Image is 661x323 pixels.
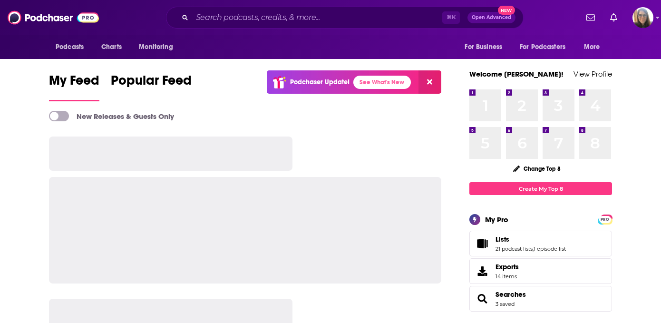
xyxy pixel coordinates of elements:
span: My Feed [49,72,99,94]
div: Search podcasts, credits, & more... [166,7,524,29]
a: Charts [95,38,127,56]
span: Open Advanced [472,15,511,20]
a: Show notifications dropdown [606,10,621,26]
a: New Releases & Guests Only [49,111,174,121]
span: Charts [101,40,122,54]
a: Searches [496,290,526,299]
a: Lists [473,237,492,250]
span: Lists [496,235,509,244]
button: open menu [514,38,579,56]
a: Show notifications dropdown [583,10,599,26]
a: 21 podcast lists [496,245,533,252]
span: Logged in as akolesnik [632,7,653,28]
span: Popular Feed [111,72,192,94]
a: PRO [599,215,611,223]
span: Exports [496,263,519,271]
img: Podchaser - Follow, Share and Rate Podcasts [8,9,99,27]
button: open menu [458,38,514,56]
span: Lists [469,231,612,256]
a: 1 episode list [534,245,566,252]
button: Open AdvancedNew [467,12,515,23]
span: 14 items [496,273,519,280]
button: Show profile menu [632,7,653,28]
span: Searches [469,286,612,312]
span: Monitoring [139,40,173,54]
a: Welcome [PERSON_NAME]! [469,69,564,78]
button: open menu [577,38,612,56]
a: 3 saved [496,301,515,307]
span: New [498,6,515,15]
span: Exports [473,264,492,278]
a: My Feed [49,72,99,101]
span: ⌘ K [442,11,460,24]
a: View Profile [574,69,612,78]
span: More [584,40,600,54]
img: User Profile [632,7,653,28]
span: For Business [465,40,502,54]
span: , [533,245,534,252]
p: Podchaser Update! [290,78,350,86]
span: Podcasts [56,40,84,54]
a: Popular Feed [111,72,192,101]
span: For Podcasters [520,40,565,54]
a: Lists [496,235,566,244]
button: open menu [49,38,96,56]
a: See What's New [353,76,411,89]
button: Change Top 8 [507,163,566,175]
div: My Pro [485,215,508,224]
a: Exports [469,258,612,284]
a: Create My Top 8 [469,182,612,195]
button: open menu [132,38,185,56]
input: Search podcasts, credits, & more... [192,10,442,25]
a: Searches [473,292,492,305]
